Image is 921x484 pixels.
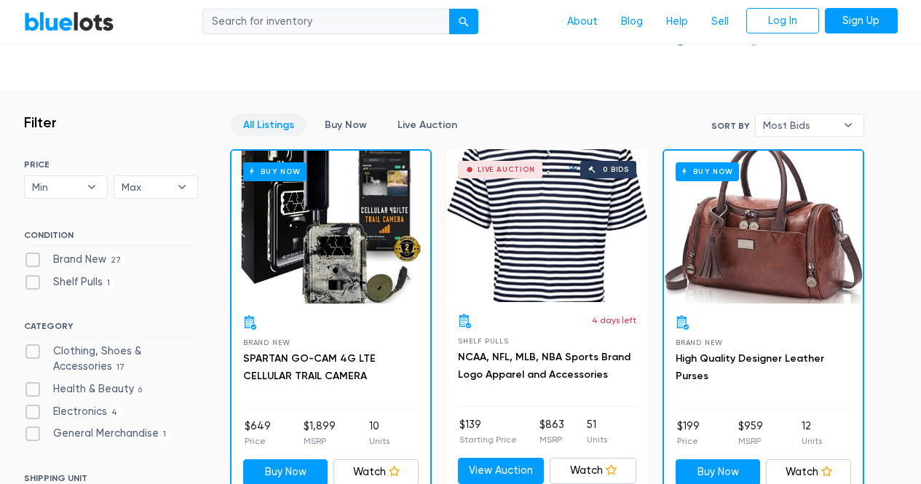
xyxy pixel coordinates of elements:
[677,435,700,448] p: Price
[550,458,636,484] a: Watch
[676,338,723,346] span: Brand New
[231,114,307,136] a: All Listings
[243,352,376,382] a: SPARTAN GO-CAM 4G LTE CELLULAR TRAIL CAMERA
[539,417,564,446] li: $863
[592,314,636,327] p: 4 days left
[369,435,390,448] p: Units
[24,404,122,420] label: Electronics
[802,418,822,448] li: 12
[664,151,863,304] a: Buy Now
[655,8,700,36] a: Help
[369,418,390,448] li: 10
[609,8,655,36] a: Blog
[24,159,198,170] h6: PRICE
[446,149,648,302] a: Live Auction 0 bids
[24,230,198,246] h6: CONDITION
[245,435,271,448] p: Price
[312,114,379,136] a: Buy Now
[112,362,130,374] span: 17
[24,321,198,337] h6: CATEGORY
[458,351,631,381] a: NCAA, NFL, MLB, NBA Sports Brand Logo Apparel and Accessories
[603,166,629,173] div: 0 bids
[700,8,740,36] a: Sell
[833,114,863,136] b: ▾
[385,114,470,136] a: Live Auction
[24,11,114,32] a: BlueLots
[167,176,197,198] b: ▾
[24,114,57,131] h3: Filter
[106,255,126,266] span: 27
[677,418,700,448] li: $199
[459,417,517,446] li: $139
[587,433,607,446] p: Units
[763,114,836,136] span: Most Bids
[539,433,564,446] p: MSRP
[24,381,147,397] label: Health & Beauty
[304,435,336,448] p: MSRP
[245,418,271,448] li: $649
[24,274,115,290] label: Shelf Pulls
[459,433,517,446] p: Starting Price
[802,435,822,448] p: Units
[587,417,607,446] li: 51
[556,8,609,36] a: About
[202,9,450,35] input: Search for inventory
[103,277,115,289] span: 1
[458,458,545,484] a: View Auction
[32,176,80,198] span: Min
[134,384,147,396] span: 6
[107,407,122,418] span: 4
[738,435,763,448] p: MSRP
[76,176,107,198] b: ▾
[458,337,509,345] span: Shelf Pulls
[825,8,898,34] a: Sign Up
[676,162,739,180] h6: Buy Now
[478,166,535,173] div: Live Auction
[122,176,170,198] span: Max
[159,429,171,440] span: 1
[711,119,749,132] label: Sort By
[243,162,307,180] h6: Buy Now
[24,344,198,375] label: Clothing, Shoes & Accessories
[738,418,763,448] li: $959
[232,151,430,304] a: Buy Now
[676,352,824,382] a: High Quality Designer Leather Purses
[24,426,171,442] label: General Merchandise
[746,8,819,34] a: Log In
[24,252,126,268] label: Brand New
[304,418,336,448] li: $1,899
[243,338,290,346] span: Brand New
